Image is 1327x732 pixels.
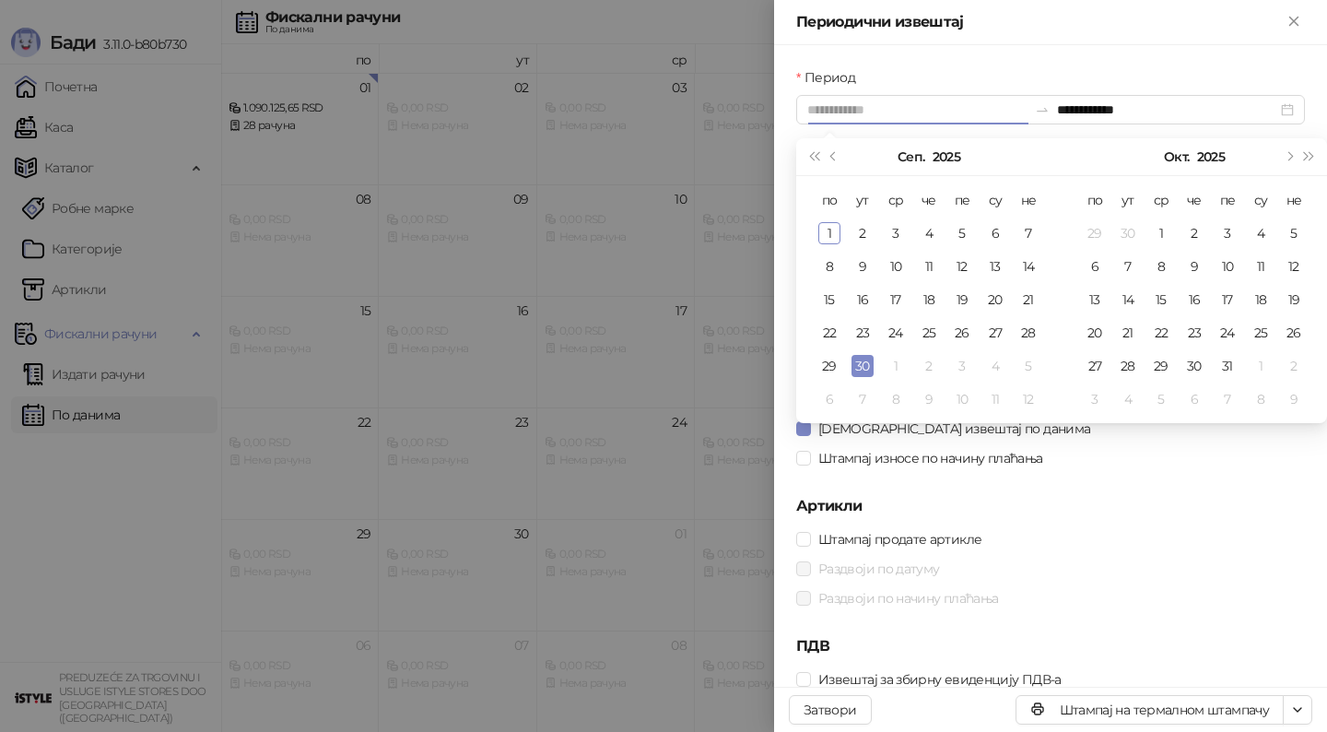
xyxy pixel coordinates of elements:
div: 7 [1117,255,1139,277]
td: 2025-10-20 [1078,316,1111,349]
td: 2025-10-06 [1078,250,1111,283]
td: 2025-11-04 [1111,383,1145,416]
button: Претходна година (Control + left) [804,138,824,175]
td: 2025-09-08 [813,250,846,283]
div: 13 [1084,289,1106,311]
td: 2025-10-03 [1211,217,1244,250]
td: 2025-09-11 [912,250,945,283]
td: 2025-11-06 [1178,383,1211,416]
td: 2025-10-13 [1078,283,1111,316]
div: 18 [918,289,940,311]
div: 7 [851,388,874,410]
div: Периодични извештај [796,11,1283,33]
td: 2025-09-13 [979,250,1012,283]
div: 2 [1183,222,1205,244]
div: 11 [1250,255,1272,277]
div: 6 [1183,388,1205,410]
div: 10 [1216,255,1239,277]
td: 2025-09-30 [846,349,879,383]
div: 5 [1283,222,1305,244]
td: 2025-09-17 [879,283,912,316]
div: 4 [918,222,940,244]
td: 2025-10-29 [1145,349,1178,383]
td: 2025-10-06 [813,383,846,416]
button: Изабери годину [933,138,960,175]
td: 2025-10-17 [1211,283,1244,316]
td: 2025-10-04 [979,349,1012,383]
td: 2025-09-04 [912,217,945,250]
td: 2025-09-24 [879,316,912,349]
div: 22 [818,322,840,344]
div: 25 [918,322,940,344]
td: 2025-10-18 [1244,283,1277,316]
th: ср [1145,183,1178,217]
button: Затвори [789,695,872,725]
td: 2025-10-04 [1244,217,1277,250]
td: 2025-11-09 [1277,383,1310,416]
div: 1 [885,355,907,377]
td: 2025-09-22 [813,316,846,349]
td: 2025-10-05 [1012,349,1045,383]
th: че [1178,183,1211,217]
td: 2025-10-01 [879,349,912,383]
div: 3 [951,355,973,377]
div: 6 [984,222,1006,244]
td: 2025-09-10 [879,250,912,283]
td: 2025-09-01 [813,217,846,250]
div: 4 [1117,388,1139,410]
td: 2025-10-01 [1145,217,1178,250]
div: 16 [1183,289,1205,311]
span: swap-right [1035,102,1050,117]
td: 2025-10-16 [1178,283,1211,316]
div: 8 [885,388,907,410]
div: 30 [1183,355,1205,377]
div: 28 [1017,322,1039,344]
div: 24 [1216,322,1239,344]
td: 2025-11-02 [1277,349,1310,383]
td: 2025-10-19 [1277,283,1310,316]
td: 2025-10-10 [945,383,979,416]
span: Извештај за збирну евиденцију ПДВ-а [811,669,1069,690]
th: по [1078,183,1111,217]
th: не [1277,183,1310,217]
button: Close [1283,11,1305,33]
div: 9 [1283,388,1305,410]
div: 14 [1017,255,1039,277]
td: 2025-09-30 [1111,217,1145,250]
div: 31 [1216,355,1239,377]
div: 6 [1084,255,1106,277]
td: 2025-09-18 [912,283,945,316]
div: 21 [1017,289,1039,311]
button: Изабери месец [1164,138,1189,175]
div: 27 [984,322,1006,344]
div: 11 [918,255,940,277]
td: 2025-10-23 [1178,316,1211,349]
h5: Артикли [796,495,1305,517]
div: 6 [818,388,840,410]
span: [DEMOGRAPHIC_DATA] извештај по данима [811,419,1098,439]
td: 2025-10-22 [1145,316,1178,349]
div: 2 [918,355,940,377]
td: 2025-09-03 [879,217,912,250]
th: су [979,183,1012,217]
div: 24 [885,322,907,344]
div: 27 [1084,355,1106,377]
td: 2025-10-02 [1178,217,1211,250]
div: 12 [1017,388,1039,410]
th: че [912,183,945,217]
span: Раздвоји по начину плаћања [811,588,1005,608]
div: 2 [1283,355,1305,377]
td: 2025-09-14 [1012,250,1045,283]
div: 30 [1117,222,1139,244]
button: Следећи месец (PageDown) [1278,138,1298,175]
div: 30 [851,355,874,377]
div: 9 [1183,255,1205,277]
td: 2025-10-12 [1012,383,1045,416]
span: Штампај износе по начину плаћања [811,448,1051,468]
td: 2025-09-25 [912,316,945,349]
td: 2025-10-24 [1211,316,1244,349]
button: Претходни месец (PageUp) [824,138,844,175]
div: 8 [818,255,840,277]
td: 2025-10-09 [1178,250,1211,283]
td: 2025-10-08 [879,383,912,416]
